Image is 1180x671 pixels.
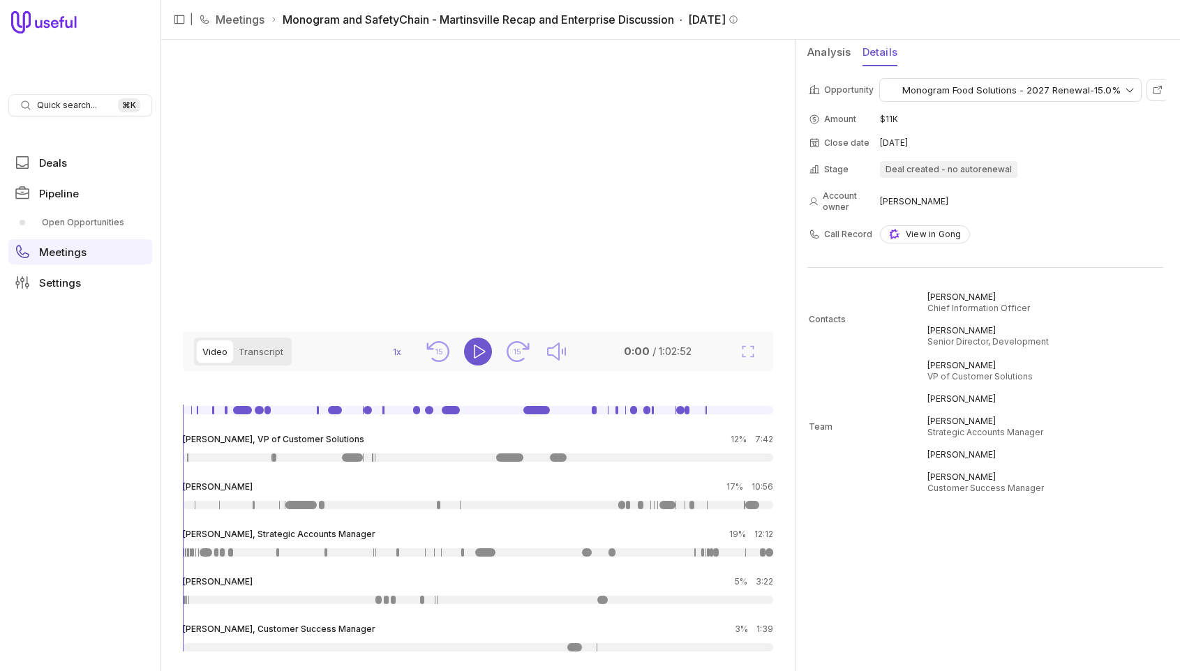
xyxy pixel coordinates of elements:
[425,338,453,365] button: Seek back 15 seconds
[824,137,869,149] span: Close date
[39,247,87,257] span: Meetings
[927,325,1162,336] span: [PERSON_NAME]
[889,229,961,240] div: View in Gong
[380,341,414,363] button: 1x
[624,345,650,358] time: 0:00
[464,338,492,365] button: Play
[216,11,264,28] a: Meetings
[435,347,443,356] text: 15
[927,416,1162,427] span: [PERSON_NAME]
[503,338,531,365] button: Seek forward 15 seconds
[183,529,375,540] span: [PERSON_NAME], Strategic Accounts Manager
[824,229,872,240] span: Call Record
[674,11,688,28] span: ·
[807,40,851,66] button: Analysis
[927,360,1162,371] span: [PERSON_NAME]
[8,181,152,206] a: Pipeline
[735,576,773,587] div: 5%
[927,483,1044,493] span: Customer Success Manager
[183,576,253,587] span: [PERSON_NAME]
[190,11,193,28] span: |
[927,303,1030,313] span: Chief Information Officer
[755,434,773,444] time: 7:42
[927,427,1043,437] span: Strategic Accounts Manager
[183,624,375,635] span: [PERSON_NAME], Customer Success Manager
[542,338,570,365] button: Mute
[862,40,897,66] button: Details
[183,481,253,492] span: [PERSON_NAME]
[659,345,692,358] time: 1:02:52
[754,529,773,539] time: 12:12
[756,576,773,587] time: 3:22
[927,449,1162,460] span: [PERSON_NAME]
[756,624,773,634] time: 1:39
[233,340,289,363] button: Transcript
[8,150,152,175] a: Deals
[731,434,773,445] div: 12%
[726,481,773,492] div: 17%
[8,270,152,295] a: Settings
[880,161,1017,178] span: Deal created - no autorenewal
[927,393,1162,405] span: [PERSON_NAME]
[37,100,97,111] span: Quick search...
[752,481,773,492] time: 10:56
[513,347,521,356] text: 15
[652,345,656,358] span: /
[734,338,762,365] button: Fullscreen
[927,292,1162,303] span: [PERSON_NAME]
[809,314,846,325] span: Contacts
[824,84,874,96] label: Opportunity
[118,98,140,112] kbd: ⌘ K
[183,434,364,445] span: [PERSON_NAME], VP of Customer Solutions
[809,421,832,432] span: Team
[39,278,81,288] span: Settings
[169,9,190,30] button: Collapse sidebar
[824,114,856,125] span: Amount
[927,371,1033,382] span: VP of Customer Solutions
[823,190,879,213] span: Account owner
[283,11,738,28] span: Monogram and SafetyChain - Martinsville Recap and Enterprise Discussion
[39,158,67,168] span: Deals
[927,336,1049,347] span: Senior Director, Development
[880,108,1169,130] td: $11K
[880,185,1169,218] td: [PERSON_NAME]
[688,11,726,28] time: [DATE]
[824,164,849,175] span: Stage
[729,529,773,540] div: 19%
[880,225,970,243] a: View in Gong
[197,340,233,363] button: Video
[927,472,1162,483] span: [PERSON_NAME]
[39,188,79,199] span: Pipeline
[880,137,908,148] time: [DATE]
[8,239,152,264] a: Meetings
[8,211,152,234] a: Open Opportunities
[735,624,773,635] div: 3%
[8,211,152,234] div: Pipeline submenu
